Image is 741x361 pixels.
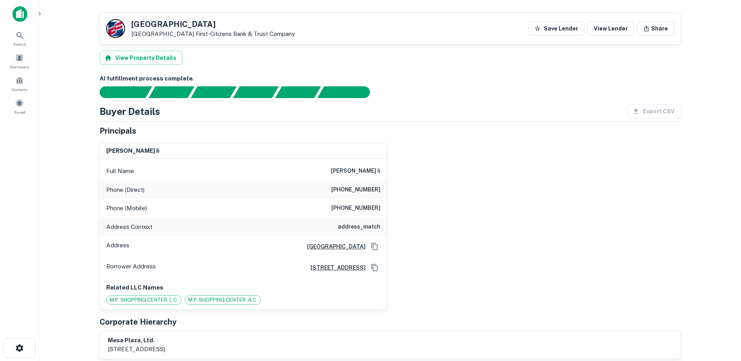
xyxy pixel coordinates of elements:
p: [GEOGRAPHIC_DATA] [131,30,295,38]
button: View Property Details [100,51,182,65]
h6: [PHONE_NUMBER] [331,204,380,213]
button: Copy Address [369,241,380,252]
h6: address_match [338,222,380,232]
h6: [PERSON_NAME] ii [106,147,159,155]
span: Search [13,41,26,47]
a: Borrowers [2,50,37,71]
a: Saved [2,96,37,117]
button: Save Lender [528,21,584,36]
div: AI fulfillment process complete. [318,86,379,98]
h6: [PERSON_NAME] ii [331,166,380,176]
a: View Lender [587,21,634,36]
a: [STREET_ADDRESS] [304,263,366,272]
h5: Principals [100,125,136,137]
button: Share [637,21,674,36]
span: M.P. SHOPPING CENTER, L.C. [107,296,181,304]
button: Copy Address [369,262,380,273]
p: Phone (Mobile) [106,204,147,213]
h5: Corporate Hierarchy [100,316,177,328]
h5: [GEOGRAPHIC_DATA] [131,20,295,28]
p: Full Name [106,166,134,176]
p: [STREET_ADDRESS] [108,345,165,354]
a: Contacts [2,73,37,94]
h6: mesa plaza, ltd. [108,336,165,345]
div: Principals found, still searching for contact information. This may take time... [275,86,321,98]
span: Contacts [12,86,27,93]
a: [GEOGRAPHIC_DATA] [301,242,366,251]
div: Sending borrower request to AI... [90,86,149,98]
p: Related LLC Names [106,283,380,292]
div: Your request is received and processing... [148,86,194,98]
span: Borrowers [10,64,29,70]
h6: AI fulfillment process complete. [100,74,681,83]
a: Search [2,28,37,49]
h4: Buyer Details [100,104,160,118]
div: Principals found, AI now looking for contact information... [233,86,279,98]
div: Documents found, AI parsing details... [191,86,236,98]
p: Address [106,241,129,252]
p: Borrower Address [106,262,156,273]
h6: [PHONE_NUMBER] [331,185,380,195]
p: Address Context [106,222,152,232]
span: Saved [14,109,25,115]
a: First-citizens Bank & Trust Company [196,30,295,37]
p: Phone (Direct) [106,185,145,195]
span: M.P. SHOPPING CENTER, A.C. [185,296,261,304]
img: capitalize-icon.png [12,6,27,22]
iframe: Chat Widget [702,298,741,336]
